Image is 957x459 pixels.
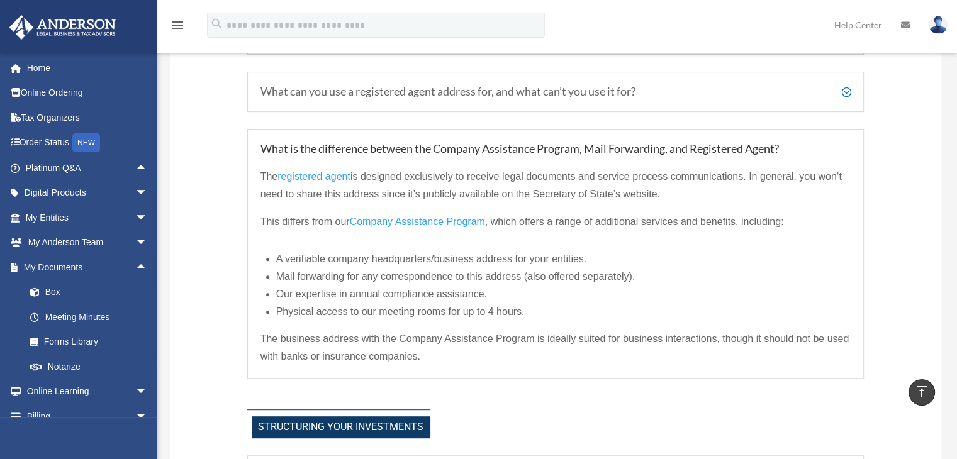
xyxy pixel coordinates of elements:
[18,354,167,379] a: Notarize
[9,379,167,404] a: Online Learningarrow_drop_down
[9,130,167,156] a: Order StatusNEW
[18,280,167,305] a: Box
[6,15,120,40] img: Anderson Advisors Platinum Portal
[135,379,160,405] span: arrow_drop_down
[18,329,167,355] a: Forms Library
[350,216,485,233] a: Company Assistance Program
[9,55,167,80] a: Home
[210,17,224,31] i: search
[135,155,160,181] span: arrow_drop_up
[485,216,784,227] span: , which offers a range of additional services and benefits, including:
[350,216,485,227] span: Company Assistance Program
[276,253,587,264] span: A verifiable company headquarters/business address for your entities.
[9,105,167,130] a: Tax Organizers
[9,205,167,230] a: My Entitiesarrow_drop_down
[9,255,167,280] a: My Documentsarrow_drop_up
[276,289,487,299] span: Our expertise in annual compliance assistance.
[9,180,167,206] a: Digital Productsarrow_drop_down
[9,404,167,429] a: Billingarrow_drop_down
[914,384,929,399] i: vertical_align_top
[135,205,160,231] span: arrow_drop_down
[277,171,350,188] a: registered agent
[260,216,350,227] span: This differs from our
[252,416,430,438] span: Structuring Your investments
[135,255,160,280] span: arrow_drop_up
[260,333,849,362] span: The business address with the Company Assistance Program is ideally suited for business interacti...
[276,306,525,317] span: Physical access to our meeting rooms for up to 4 hours.
[9,230,167,255] a: My Anderson Teamarrow_drop_down
[135,230,160,256] span: arrow_drop_down
[260,85,851,99] h5: What can you use a registered agent address for, and what can’t you use it for?
[260,171,278,182] span: The
[170,22,185,33] a: menu
[929,16,948,34] img: User Pic
[135,404,160,429] span: arrow_drop_down
[260,142,851,156] h5: What is the difference between the Company Assistance Program, Mail Forwarding, and Registered Ag...
[9,80,167,106] a: Online Ordering
[72,133,100,152] div: NEW
[276,271,635,282] span: Mail forwarding for any correspondence to this address (also offered separately).
[277,171,350,182] span: registered agent
[135,180,160,206] span: arrow_drop_down
[909,379,935,406] a: vertical_align_top
[9,155,167,180] a: Platinum Q&Aarrow_drop_up
[18,304,167,329] a: Meeting Minutes
[260,171,842,199] span: is designed exclusively to receive legal documents and service process communications. In general...
[170,18,185,33] i: menu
